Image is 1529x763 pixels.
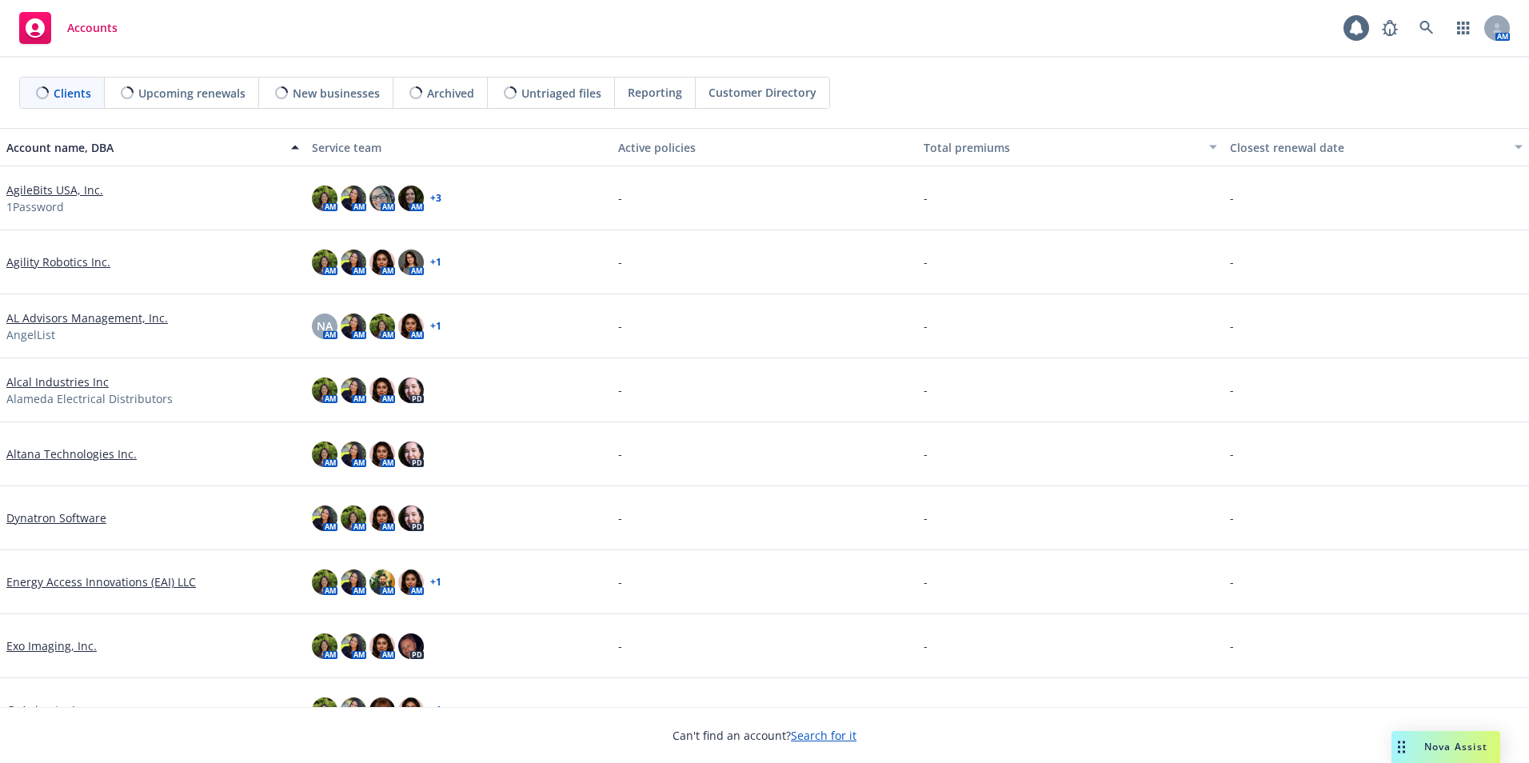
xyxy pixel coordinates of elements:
img: photo [369,314,395,339]
img: photo [312,569,337,595]
div: Account name, DBA [6,139,281,156]
img: photo [369,633,395,659]
span: Upcoming renewals [138,85,246,102]
div: Drag to move [1391,731,1411,763]
img: photo [341,378,366,403]
a: AL Advisors Management, Inc. [6,310,168,326]
span: Clients [54,85,91,102]
img: photo [369,186,395,211]
a: + 1 [430,322,441,331]
span: - [924,381,928,398]
span: - [618,445,622,462]
img: photo [398,569,424,595]
img: photo [341,186,366,211]
button: Closest renewal date [1224,128,1529,166]
button: Service team [305,128,611,166]
span: - [1230,637,1234,654]
span: - [618,318,622,334]
img: photo [398,441,424,467]
img: photo [341,250,366,275]
span: Archived [427,85,474,102]
span: - [1230,254,1234,270]
span: - [618,509,622,526]
img: photo [312,250,337,275]
img: photo [341,569,366,595]
img: photo [312,633,337,659]
img: photo [369,569,395,595]
img: photo [369,505,395,531]
div: Closest renewal date [1230,139,1505,156]
span: - [924,637,928,654]
span: - [924,573,928,590]
a: AgileBits USA, Inc. [6,182,103,198]
span: - [1230,190,1234,206]
span: - [1230,573,1234,590]
a: GoAnimate, Inc. [6,701,91,718]
span: Reporting [628,84,682,101]
span: - [924,318,928,334]
img: photo [341,633,366,659]
span: - [924,445,928,462]
img: photo [312,697,337,723]
img: photo [369,441,395,467]
button: Active policies [612,128,917,166]
a: Dynatron Software [6,509,106,526]
span: - [618,637,622,654]
span: NA [317,318,333,334]
img: photo [341,314,366,339]
a: + 3 [430,194,441,203]
span: - [924,701,928,718]
img: photo [369,697,395,723]
a: Search for it [791,728,856,743]
img: photo [312,378,337,403]
div: Service team [312,139,605,156]
button: Nova Assist [1391,731,1500,763]
img: photo [398,378,424,403]
span: Can't find an account? [673,727,856,744]
span: Accounts [67,22,118,34]
img: photo [398,633,424,659]
a: + 1 [430,258,441,267]
a: Alcal Industries Inc [6,374,109,390]
span: Alameda Electrical Distributors [6,390,173,407]
span: Nova Assist [1424,740,1487,753]
div: Active policies [618,139,911,156]
span: - [1230,445,1234,462]
a: + 1 [430,705,441,715]
span: - [924,509,928,526]
span: Untriaged files [521,85,601,102]
button: Total premiums [917,128,1223,166]
a: Energy Access Innovations (EAI) LLC [6,573,196,590]
span: - [618,254,622,270]
span: - [618,381,622,398]
span: New businesses [293,85,380,102]
img: photo [369,250,395,275]
span: - [1230,509,1234,526]
img: photo [369,378,395,403]
a: + 1 [430,577,441,587]
a: Altana Technologies Inc. [6,445,137,462]
span: - [618,701,622,718]
a: Search [1411,12,1443,44]
span: - [1230,318,1234,334]
span: 1Password [6,198,64,215]
a: Switch app [1447,12,1479,44]
a: Exo Imaging, Inc. [6,637,97,654]
span: - [1230,701,1234,718]
span: - [1230,381,1234,398]
img: photo [312,186,337,211]
span: - [924,190,928,206]
img: photo [341,441,366,467]
img: photo [312,505,337,531]
span: - [618,573,622,590]
span: Customer Directory [709,84,816,101]
img: photo [341,505,366,531]
img: photo [398,505,424,531]
img: photo [398,186,424,211]
a: Agility Robotics Inc. [6,254,110,270]
img: photo [398,314,424,339]
span: - [618,190,622,206]
img: photo [398,697,424,723]
img: photo [341,697,366,723]
div: Total premiums [924,139,1199,156]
